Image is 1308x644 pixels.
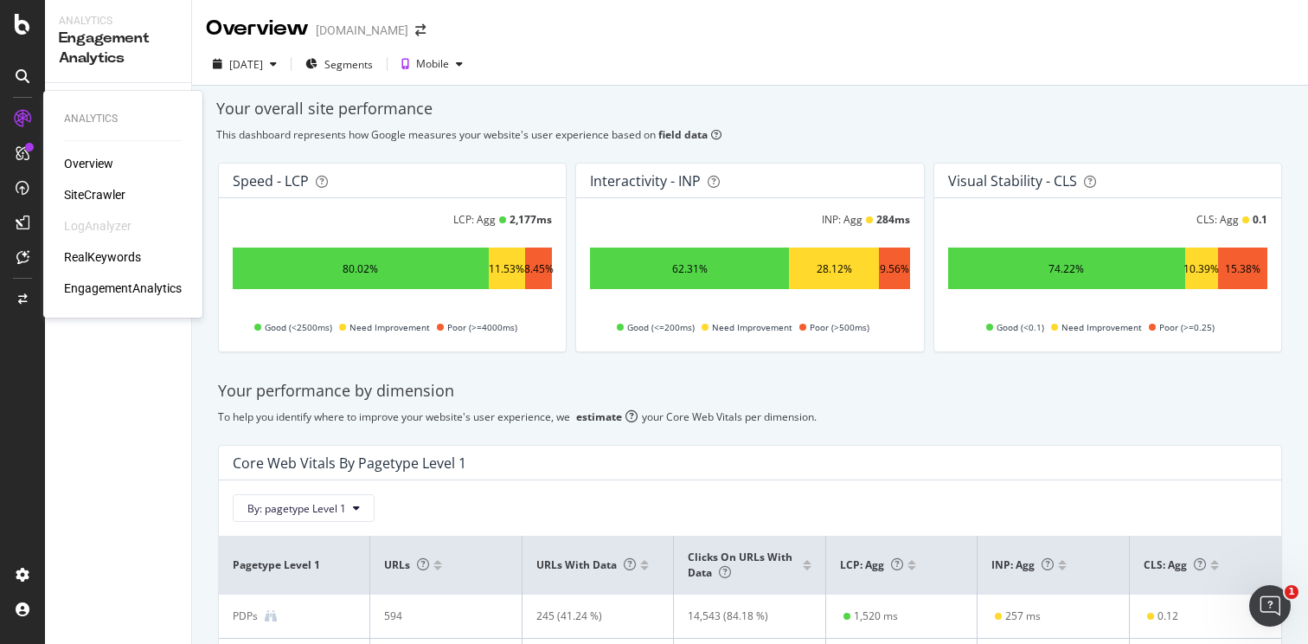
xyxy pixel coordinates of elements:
button: Mobile [394,50,470,78]
div: Analytics [59,14,177,29]
div: To help you identify where to improve your website's user experience, we your Core Web Vitals per... [218,409,1282,424]
div: PDPs [233,609,258,624]
span: INP: Agg [991,557,1054,572]
span: Good (<2500ms) [265,317,332,338]
div: 0.1 [1253,212,1267,227]
span: LCP: Agg [840,557,903,572]
div: 1,520 ms [854,609,898,624]
div: Mobile [416,59,449,69]
div: Interactivity - INP [590,172,701,190]
span: pagetype Level 1 [233,557,351,573]
div: Your performance by dimension [218,380,1282,402]
div: LogAnalyzer [64,217,131,235]
div: arrow-right-arrow-left [415,24,426,36]
span: Segments [324,57,373,72]
div: Speed - LCP [233,172,309,190]
div: INP: Agg [822,212,862,227]
button: [DATE] [206,50,284,78]
span: Poor (>500ms) [810,317,869,338]
span: URLs [384,557,429,572]
div: 8.45% [524,261,554,276]
div: 9.56% [880,261,909,276]
span: Good (<=200ms) [627,317,695,338]
iframe: Intercom live chat [1249,585,1291,627]
span: URLs with data [536,557,636,572]
div: CLS: Agg [1196,212,1239,227]
div: Core Web Vitals By pagetype Level 1 [233,454,466,472]
button: Segments [298,50,380,78]
span: Poor (>=4000ms) [447,317,517,338]
div: Analytics [64,112,182,126]
b: field data [658,127,708,142]
span: Need Improvement [712,317,792,338]
div: LCP: Agg [453,212,496,227]
div: 14,543 (84.18 %) [688,609,798,624]
div: 74.22% [1048,261,1084,276]
div: [DATE] [229,57,263,72]
span: Poor (>=0.25) [1159,317,1215,338]
a: SiteCrawler [64,186,125,203]
a: EngagementAnalytics [64,280,182,297]
span: Clicks on URLs with data [688,550,792,580]
button: By: pagetype Level 1 [233,494,375,522]
span: CLS: Agg [1144,557,1206,572]
span: Need Improvement [1061,317,1142,338]
span: By: pagetype Level 1 [247,501,346,516]
div: 11.53% [489,261,524,276]
div: This dashboard represents how Google measures your website's user experience based on [216,127,1284,142]
span: Need Improvement [349,317,430,338]
div: 257 ms [1005,609,1041,624]
div: Engagement Analytics [59,29,177,68]
span: Good (<0.1) [997,317,1044,338]
div: 15.38% [1225,261,1260,276]
a: RealKeywords [64,248,141,266]
a: Overview [64,155,113,172]
div: 80.02% [343,261,378,276]
div: 594 [384,609,495,624]
div: 28.12% [817,261,852,276]
div: 284 ms [876,212,910,227]
div: 245 (41.24 %) [536,609,647,624]
div: 62.31% [672,261,708,276]
span: 1 [1285,585,1298,599]
div: estimate [576,409,622,424]
div: Visual Stability - CLS [948,172,1077,190]
div: 10.39% [1183,261,1219,276]
div: 2,177 ms [510,212,552,227]
div: [DOMAIN_NAME] [316,22,408,39]
div: 0.12 [1157,609,1178,624]
div: Overview [206,14,309,43]
div: Your overall site performance [216,98,1284,120]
